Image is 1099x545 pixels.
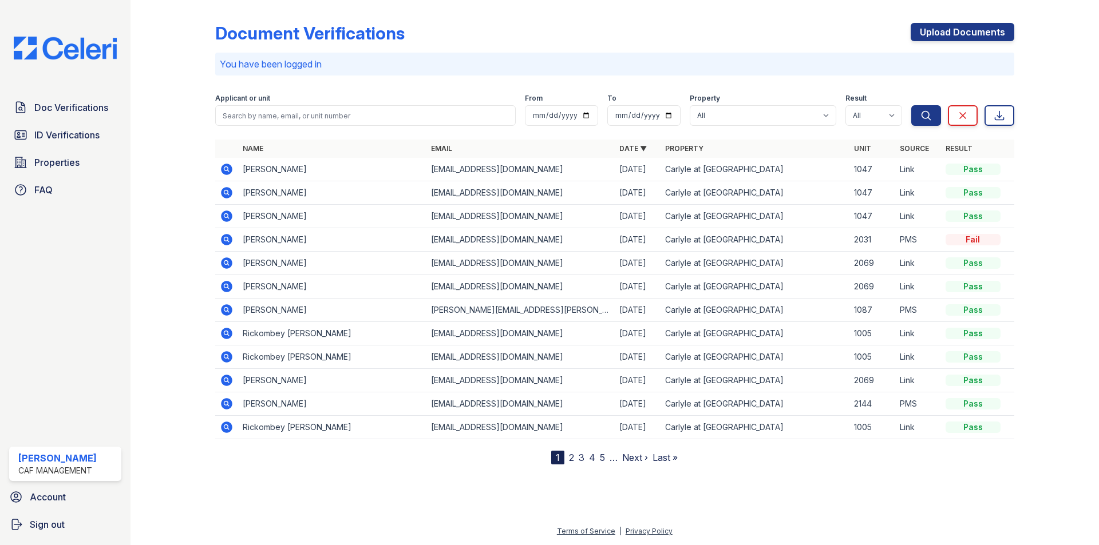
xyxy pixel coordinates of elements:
[653,452,678,463] a: Last »
[431,144,452,153] a: Email
[557,527,615,535] a: Terms of Service
[626,527,673,535] a: Privacy Policy
[946,187,1001,198] div: Pass
[426,275,615,299] td: [EMAIL_ADDRESS][DOMAIN_NAME]
[5,37,126,59] img: CE_Logo_Blue-a8612792a0a2168367f1c8372b55b34899dd931a85d93a1a3d3e32e68fde9ad4.png
[579,452,584,463] a: 3
[849,392,895,416] td: 2144
[238,158,426,181] td: [PERSON_NAME]
[34,156,80,169] span: Properties
[238,345,426,369] td: Rickombey [PERSON_NAME]
[615,322,661,345] td: [DATE]
[607,94,616,103] label: To
[661,345,849,369] td: Carlyle at [GEOGRAPHIC_DATA]
[849,345,895,369] td: 1005
[238,369,426,392] td: [PERSON_NAME]
[215,94,270,103] label: Applicant or unit
[615,369,661,392] td: [DATE]
[426,369,615,392] td: [EMAIL_ADDRESS][DOMAIN_NAME]
[426,322,615,345] td: [EMAIL_ADDRESS][DOMAIN_NAME]
[849,205,895,228] td: 1047
[238,299,426,322] td: [PERSON_NAME]
[946,144,973,153] a: Result
[215,23,405,43] div: Document Verifications
[895,322,941,345] td: Link
[426,181,615,205] td: [EMAIL_ADDRESS][DOMAIN_NAME]
[661,158,849,181] td: Carlyle at [GEOGRAPHIC_DATA]
[661,228,849,252] td: Carlyle at [GEOGRAPHIC_DATA]
[18,465,97,476] div: CAF Management
[849,228,895,252] td: 2031
[619,144,647,153] a: Date ▼
[946,257,1001,269] div: Pass
[238,181,426,205] td: [PERSON_NAME]
[946,328,1001,339] div: Pass
[895,345,941,369] td: Link
[661,369,849,392] td: Carlyle at [GEOGRAPHIC_DATA]
[30,518,65,531] span: Sign out
[9,151,121,174] a: Properties
[426,299,615,322] td: [PERSON_NAME][EMAIL_ADDRESS][PERSON_NAME][DOMAIN_NAME]
[215,105,516,126] input: Search by name, email, or unit number
[551,451,564,464] div: 1
[615,181,661,205] td: [DATE]
[426,228,615,252] td: [EMAIL_ADDRESS][DOMAIN_NAME]
[615,205,661,228] td: [DATE]
[600,452,605,463] a: 5
[661,299,849,322] td: Carlyle at [GEOGRAPHIC_DATA]
[622,452,648,463] a: Next ›
[895,181,941,205] td: Link
[946,304,1001,316] div: Pass
[18,451,97,465] div: [PERSON_NAME]
[615,275,661,299] td: [DATE]
[849,416,895,439] td: 1005
[946,421,1001,433] div: Pass
[849,299,895,322] td: 1087
[665,144,703,153] a: Property
[5,513,126,536] a: Sign out
[615,299,661,322] td: [DATE]
[661,275,849,299] td: Carlyle at [GEOGRAPHIC_DATA]
[589,452,595,463] a: 4
[900,144,929,153] a: Source
[845,94,867,103] label: Result
[895,158,941,181] td: Link
[895,392,941,416] td: PMS
[895,275,941,299] td: Link
[946,234,1001,245] div: Fail
[615,228,661,252] td: [DATE]
[426,392,615,416] td: [EMAIL_ADDRESS][DOMAIN_NAME]
[615,158,661,181] td: [DATE]
[426,345,615,369] td: [EMAIL_ADDRESS][DOMAIN_NAME]
[615,392,661,416] td: [DATE]
[426,252,615,275] td: [EMAIL_ADDRESS][DOMAIN_NAME]
[849,369,895,392] td: 2069
[615,345,661,369] td: [DATE]
[9,178,121,201] a: FAQ
[854,144,871,153] a: Unit
[220,57,1010,71] p: You have been logged in
[238,322,426,345] td: Rickombey [PERSON_NAME]
[661,181,849,205] td: Carlyle at [GEOGRAPHIC_DATA]
[661,322,849,345] td: Carlyle at [GEOGRAPHIC_DATA]
[525,94,543,103] label: From
[426,158,615,181] td: [EMAIL_ADDRESS][DOMAIN_NAME]
[895,205,941,228] td: Link
[615,416,661,439] td: [DATE]
[849,322,895,345] td: 1005
[238,416,426,439] td: Rickombey [PERSON_NAME]
[690,94,720,103] label: Property
[569,452,574,463] a: 2
[895,369,941,392] td: Link
[849,158,895,181] td: 1047
[34,128,100,142] span: ID Verifications
[34,183,53,197] span: FAQ
[661,392,849,416] td: Carlyle at [GEOGRAPHIC_DATA]
[9,96,121,119] a: Doc Verifications
[661,205,849,228] td: Carlyle at [GEOGRAPHIC_DATA]
[895,416,941,439] td: Link
[895,299,941,322] td: PMS
[946,351,1001,363] div: Pass
[243,144,263,153] a: Name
